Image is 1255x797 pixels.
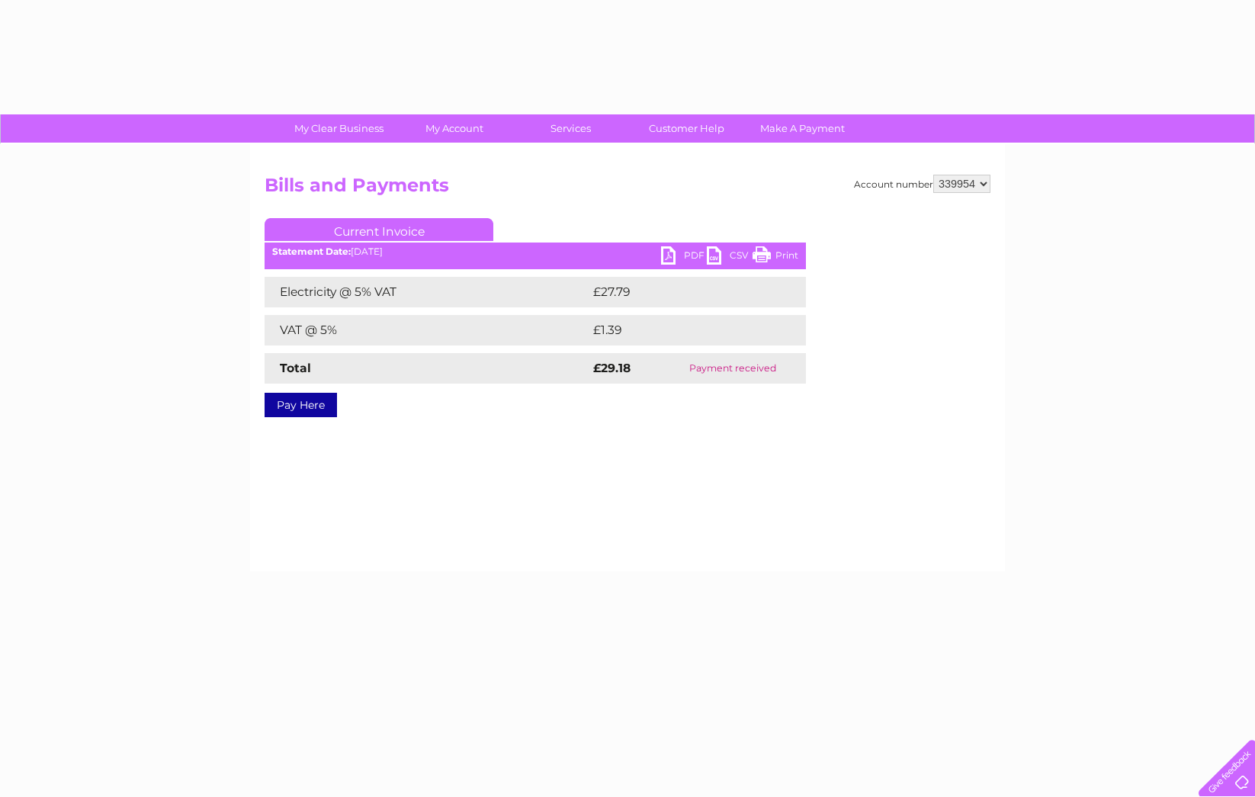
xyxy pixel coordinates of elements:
[854,175,990,193] div: Account number
[276,114,402,143] a: My Clear Business
[593,361,631,375] strong: £29.18
[265,277,589,307] td: Electricity @ 5% VAT
[265,393,337,417] a: Pay Here
[265,218,493,241] a: Current Invoice
[265,175,990,204] h2: Bills and Payments
[589,315,769,345] td: £1.39
[707,246,753,268] a: CSV
[740,114,865,143] a: Make A Payment
[660,353,806,384] td: Payment received
[589,277,775,307] td: £27.79
[508,114,634,143] a: Services
[392,114,518,143] a: My Account
[265,246,806,257] div: [DATE]
[272,246,351,257] b: Statement Date:
[280,361,311,375] strong: Total
[265,315,589,345] td: VAT @ 5%
[624,114,749,143] a: Customer Help
[753,246,798,268] a: Print
[661,246,707,268] a: PDF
